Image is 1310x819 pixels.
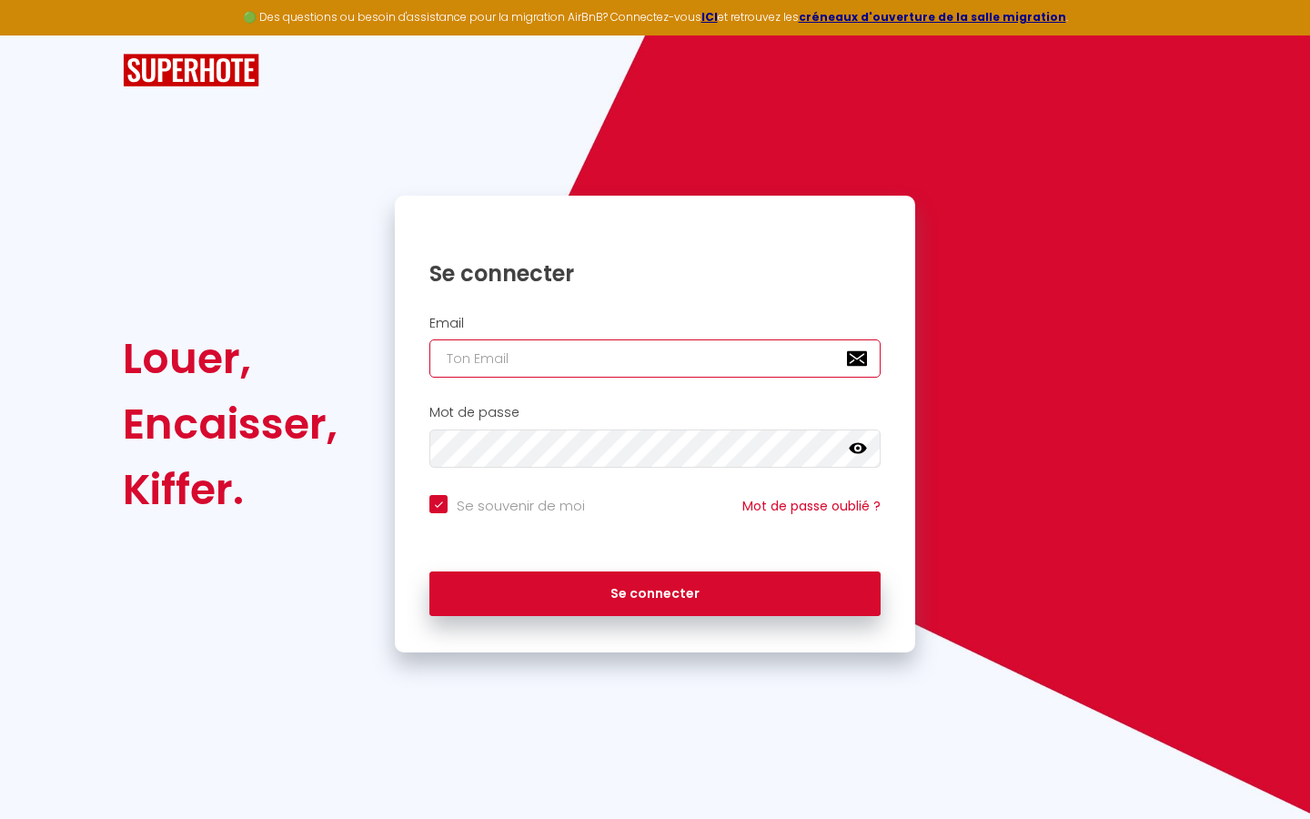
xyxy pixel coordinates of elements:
[123,326,338,391] div: Louer,
[429,405,881,420] h2: Mot de passe
[429,259,881,288] h1: Se connecter
[701,9,718,25] a: ICI
[123,457,338,522] div: Kiffer.
[742,497,881,515] a: Mot de passe oublié ?
[429,571,881,617] button: Se connecter
[123,54,259,87] img: SuperHote logo
[429,316,881,331] h2: Email
[429,339,881,378] input: Ton Email
[123,391,338,457] div: Encaisser,
[15,7,69,62] button: Ouvrir le widget de chat LiveChat
[799,9,1066,25] a: créneaux d'ouverture de la salle migration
